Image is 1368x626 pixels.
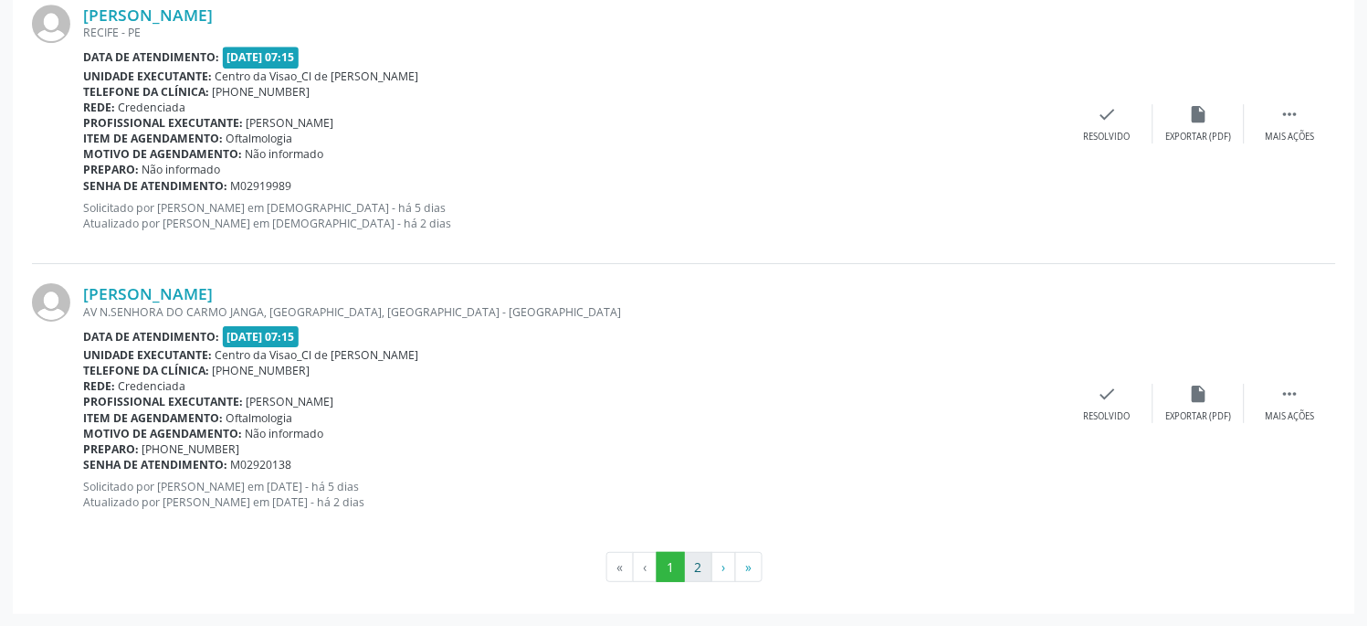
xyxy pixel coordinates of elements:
span: M02919989 [231,178,292,194]
i: insert_drive_file [1189,384,1209,404]
div: Mais ações [1266,131,1315,143]
span: [PERSON_NAME] [247,115,334,131]
p: Solicitado por [PERSON_NAME] em [DATE] - há 5 dias Atualizado por [PERSON_NAME] em [DATE] - há 2 ... [83,479,1062,510]
b: Unidade executante: [83,69,212,84]
button: Go to page 1 [657,552,685,583]
span: Oftalmologia [226,410,293,426]
span: [PHONE_NUMBER] [213,84,310,100]
span: Não informado [246,426,324,441]
span: Oftalmologia [226,131,293,146]
div: Resolvido [1084,131,1131,143]
button: Go to last page [735,552,763,583]
i: insert_drive_file [1189,104,1209,124]
p: Solicitado por [PERSON_NAME] em [DEMOGRAPHIC_DATA] - há 5 dias Atualizado por [PERSON_NAME] em [D... [83,200,1062,231]
span: Credenciada [119,378,186,394]
div: AV N.SENHORA DO CARMO JANGA, [GEOGRAPHIC_DATA], [GEOGRAPHIC_DATA] - [GEOGRAPHIC_DATA] [83,304,1062,320]
i:  [1280,384,1300,404]
i: check [1098,384,1118,404]
b: Profissional executante: [83,115,243,131]
b: Preparo: [83,162,139,177]
div: Exportar (PDF) [1166,131,1232,143]
button: Go to next page [711,552,736,583]
span: [PHONE_NUMBER] [213,363,310,378]
a: [PERSON_NAME] [83,283,213,303]
b: Senha de atendimento: [83,178,227,194]
img: img [32,283,70,322]
span: [DATE] 07:15 [223,47,300,68]
i: check [1098,104,1118,124]
b: Profissional executante: [83,394,243,409]
ul: Pagination [32,552,1336,583]
b: Telefone da clínica: [83,363,209,378]
span: Centro da Visao_Cl de [PERSON_NAME] [216,69,419,84]
span: [PHONE_NUMBER] [142,441,240,457]
b: Data de atendimento: [83,49,219,65]
span: [DATE] 07:15 [223,326,300,347]
b: Preparo: [83,441,139,457]
span: Credenciada [119,100,186,115]
i:  [1280,104,1300,124]
div: Mais ações [1266,410,1315,423]
b: Item de agendamento: [83,410,223,426]
button: Go to page 2 [684,552,712,583]
b: Rede: [83,378,115,394]
span: Não informado [142,162,221,177]
b: Telefone da clínica: [83,84,209,100]
b: Motivo de agendamento: [83,146,242,162]
img: img [32,5,70,43]
b: Item de agendamento: [83,131,223,146]
span: Centro da Visao_Cl de [PERSON_NAME] [216,347,419,363]
b: Unidade executante: [83,347,212,363]
div: Resolvido [1084,410,1131,423]
b: Senha de atendimento: [83,457,227,472]
b: Motivo de agendamento: [83,426,242,441]
span: [PERSON_NAME] [247,394,334,409]
span: M02920138 [231,457,292,472]
div: Exportar (PDF) [1166,410,1232,423]
a: [PERSON_NAME] [83,5,213,25]
b: Data de atendimento: [83,329,219,345]
span: Não informado [246,146,324,162]
div: RECIFE - PE [83,25,1062,40]
b: Rede: [83,100,115,115]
